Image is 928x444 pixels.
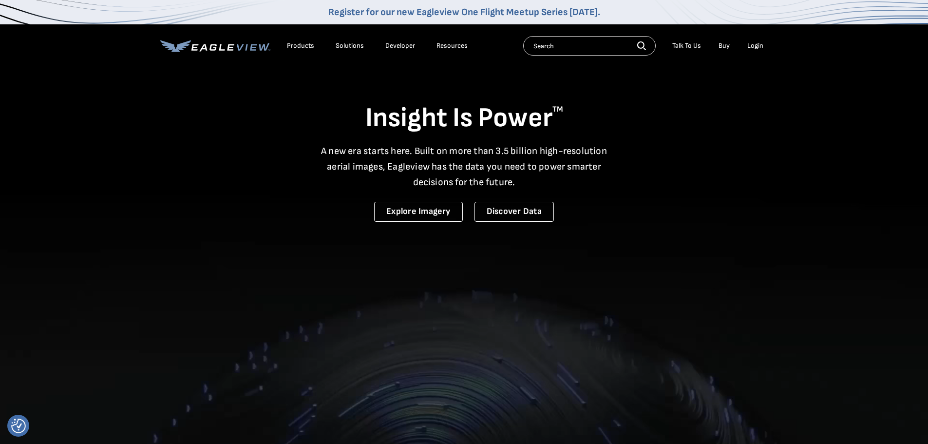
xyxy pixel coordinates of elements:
[328,6,600,18] a: Register for our new Eagleview One Flight Meetup Series [DATE].
[474,202,554,222] a: Discover Data
[672,41,701,50] div: Talk To Us
[374,202,463,222] a: Explore Imagery
[436,41,468,50] div: Resources
[523,36,656,56] input: Search
[719,41,730,50] a: Buy
[747,41,763,50] div: Login
[385,41,415,50] a: Developer
[315,143,613,190] p: A new era starts here. Built on more than 3.5 billion high-resolution aerial images, Eagleview ha...
[336,41,364,50] div: Solutions
[287,41,314,50] div: Products
[552,105,563,114] sup: TM
[160,101,768,135] h1: Insight Is Power
[11,419,26,433] img: Revisit consent button
[11,419,26,433] button: Consent Preferences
